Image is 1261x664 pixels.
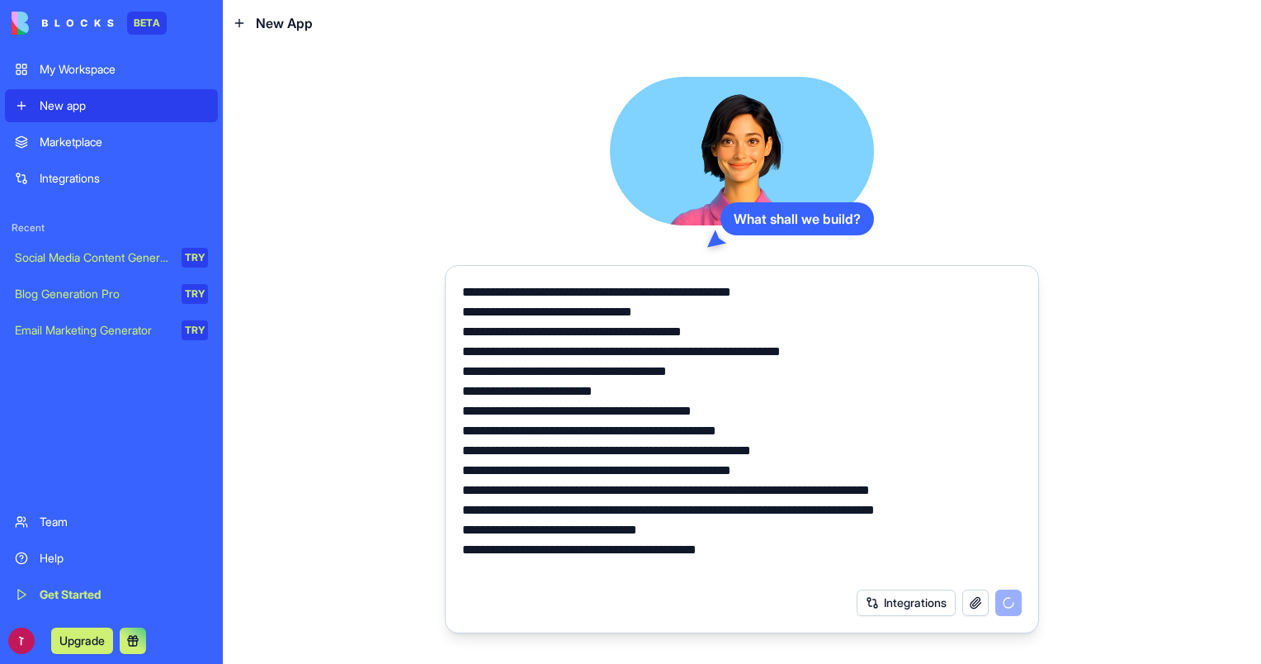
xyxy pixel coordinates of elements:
a: Blog Generation ProTRY [5,277,218,311]
img: ACg8ocI3W0A8TAtQAi5LGd3ZGkV72beD2i5R9jN2xjIhFdXQoFXKoAku=s96-c [8,628,35,654]
div: Help [40,550,208,567]
a: Help [5,542,218,575]
span: New App [256,13,313,33]
div: Get Started [40,586,208,603]
div: BETA [127,12,167,35]
div: My Workspace [40,61,208,78]
a: Marketplace [5,126,218,159]
div: Social Media Content Generator [15,249,170,266]
div: Team [40,514,208,530]
div: Blog Generation Pro [15,286,170,302]
div: TRY [182,284,208,304]
a: Team [5,505,218,538]
div: TRY [182,320,208,340]
div: Marketplace [40,134,208,150]
button: Integrations [857,590,956,616]
a: My Workspace [5,53,218,86]
a: Get Started [5,578,218,611]
div: TRY [182,248,208,268]
a: Email Marketing GeneratorTRY [5,314,218,347]
div: Integrations [40,170,208,187]
span: Recent [5,221,218,235]
div: Email Marketing Generator [15,322,170,339]
a: Integrations [5,162,218,195]
a: Upgrade [51,632,113,648]
a: Social Media Content GeneratorTRY [5,241,218,274]
a: New app [5,89,218,122]
div: New app [40,97,208,114]
img: logo [12,12,114,35]
a: BETA [12,12,167,35]
div: What shall we build? [720,202,874,235]
button: Upgrade [51,628,113,654]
